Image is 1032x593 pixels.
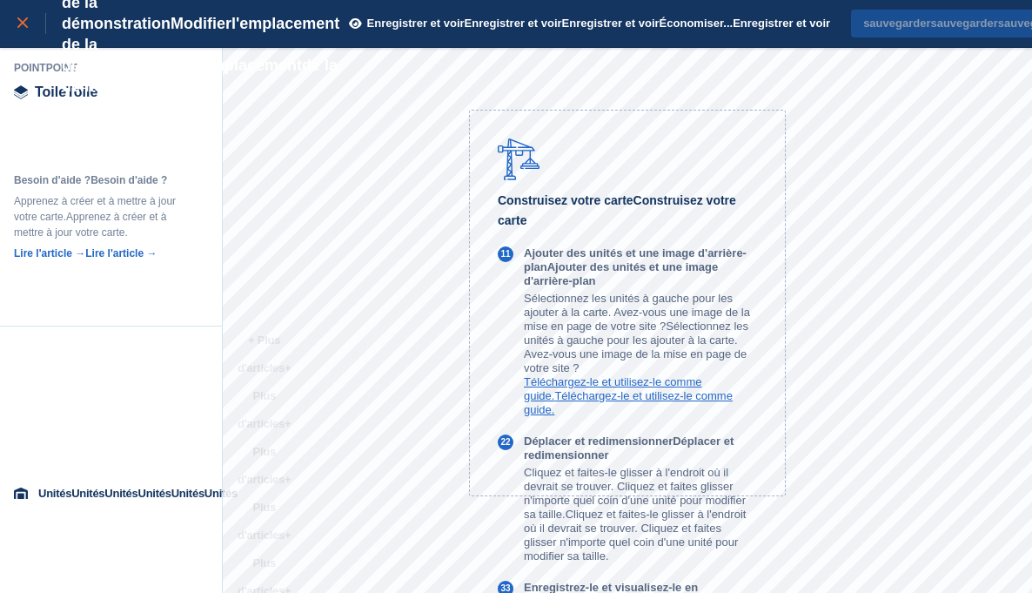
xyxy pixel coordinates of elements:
[498,191,757,231] h6: Construisez votre carte Construisez votre carte
[35,85,97,99] span: Toile Toile
[524,375,733,416] a: Téléchargez-le et utilisez-le comme guide.Téléchargez-le et utilisez-le comme guide.
[339,10,830,38] button: Enregistrer et voirEnregistrer et voirEnregistrer et voirÉconomiser...Enregistrer et voir
[367,15,831,32] span: Enregistrer et voir Enregistrer et voir Enregistrer et voir Économiser... Enregistrer et voir
[14,61,209,75] div: Point Point
[14,247,157,259] a: Lire l'article →Lire l'article →
[14,193,188,240] div: Apprenez à créer et à mettre à jour votre carte. Apprenez à créer et à mettre à jour votre carte.
[500,247,510,262] div: 1 1
[524,246,757,288] p: Ajouter des unités et une image d'arrière-plan Ajouter des unités et une image d'arrière-plan
[524,435,757,462] p: Déplacer et redimensionner Déplacer et redimensionner
[14,85,28,99] img: canvas-icn.9d1aba5b.svg
[500,435,510,450] div: 2 2
[524,292,757,375] p: Sélectionnez les unités à gauche pour les ajouter à la carte. Avez-vous une image de la mise en p...
[14,172,188,188] div: Besoin d'aide ? Besoin d'aide ?
[524,466,757,563] p: Cliquez et faites-le glisser à l'endroit où il devrait se trouver. Cliquez et faites glisser n'im...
